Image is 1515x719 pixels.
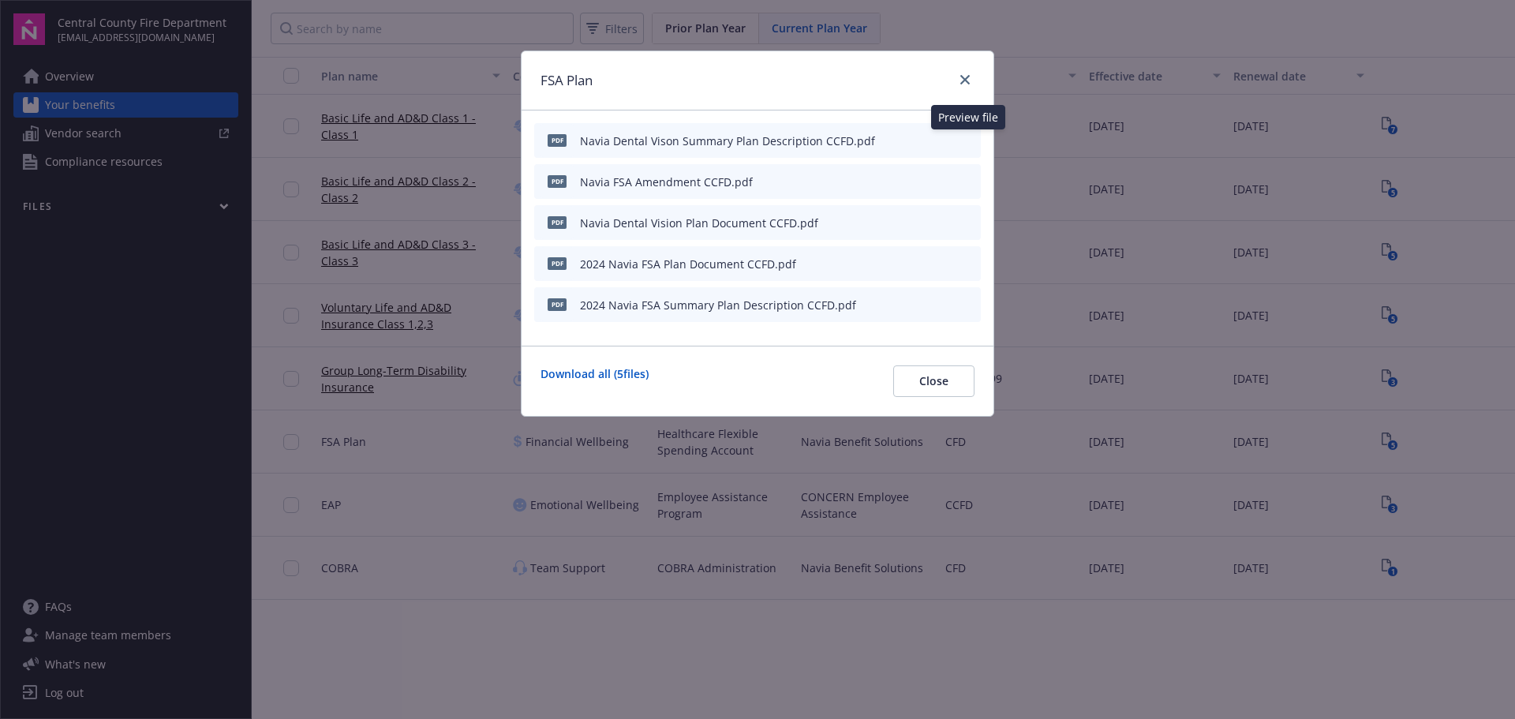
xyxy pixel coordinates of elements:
[580,297,856,313] div: 2024 Navia FSA Summary Plan Description CCFD.pdf
[935,256,948,272] button: download file
[580,256,796,272] div: 2024 Navia FSA Plan Document CCFD.pdf
[935,215,948,231] button: download file
[548,298,567,310] span: pdf
[956,70,974,89] a: close
[893,365,974,397] button: Close
[548,257,567,269] span: pdf
[931,105,1005,129] div: Preview file
[580,174,753,190] div: Navia FSA Amendment CCFD.pdf
[580,215,818,231] div: Navia Dental Vision Plan Document CCFD.pdf
[541,70,593,91] h1: FSA Plan
[541,365,649,397] a: Download all ( 5 files)
[548,175,567,187] span: pdf
[580,133,875,149] div: Navia Dental Vison Summary Plan Description CCFD.pdf
[935,133,948,149] button: download file
[960,297,974,313] button: preview file
[960,256,974,272] button: preview file
[935,174,948,190] button: download file
[960,174,974,190] button: preview file
[935,297,948,313] button: download file
[548,216,567,228] span: pdf
[960,215,974,231] button: preview file
[919,373,948,388] span: Close
[548,134,567,146] span: pdf
[960,133,974,149] button: preview file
